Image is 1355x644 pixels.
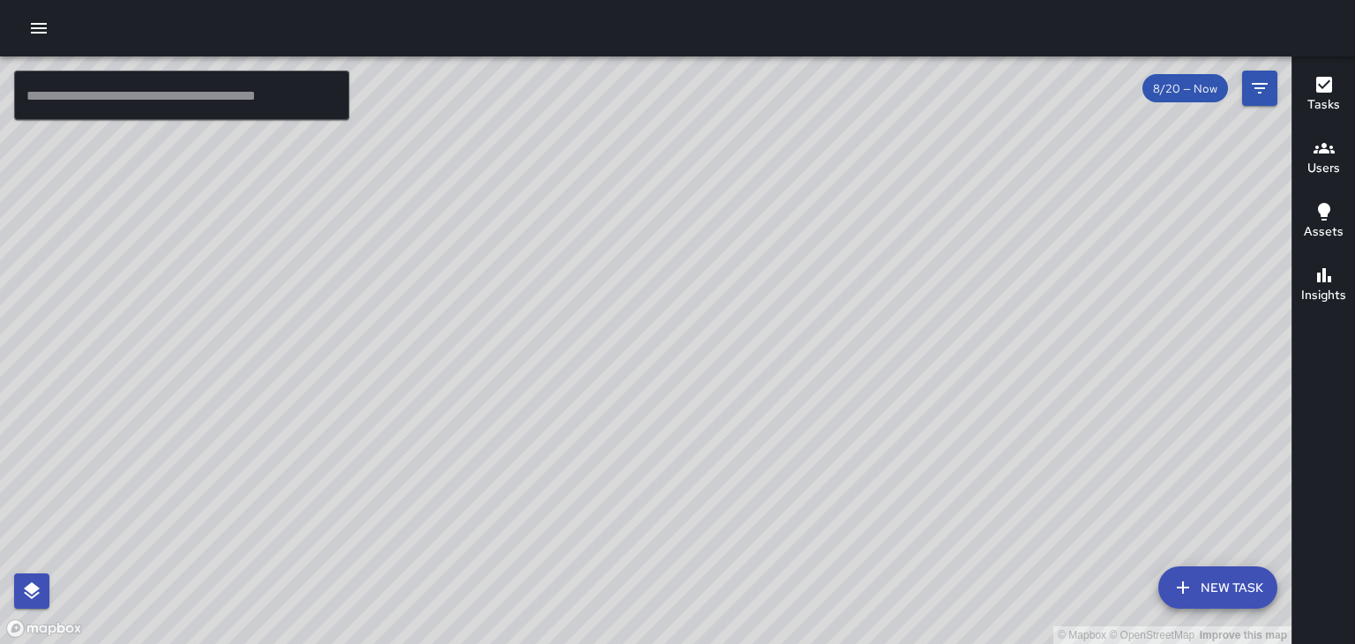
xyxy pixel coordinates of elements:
button: Filters [1242,71,1277,106]
button: Insights [1292,254,1355,318]
h6: Tasks [1307,95,1340,115]
h6: Users [1307,159,1340,178]
h6: Insights [1301,286,1346,305]
button: Users [1292,127,1355,191]
button: Tasks [1292,64,1355,127]
button: Assets [1292,191,1355,254]
button: New Task [1158,566,1277,609]
span: 8/20 — Now [1142,81,1228,96]
h6: Assets [1304,222,1344,242]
